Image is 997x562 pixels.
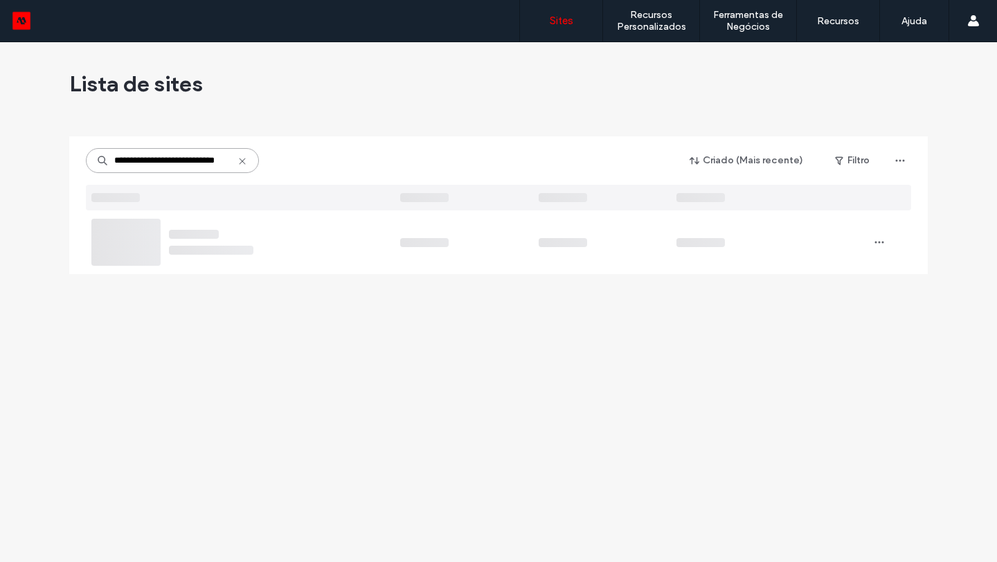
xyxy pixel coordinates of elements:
[700,9,796,33] label: Ferramentas de Negócios
[69,70,203,98] span: Lista de sites
[603,9,699,33] label: Recursos Personalizados
[31,10,66,22] span: Ajuda
[821,149,883,172] button: Filtro
[550,15,573,27] label: Sites
[678,149,816,172] button: Criado (Mais recente)
[901,15,927,27] label: Ajuda
[817,15,859,27] label: Recursos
